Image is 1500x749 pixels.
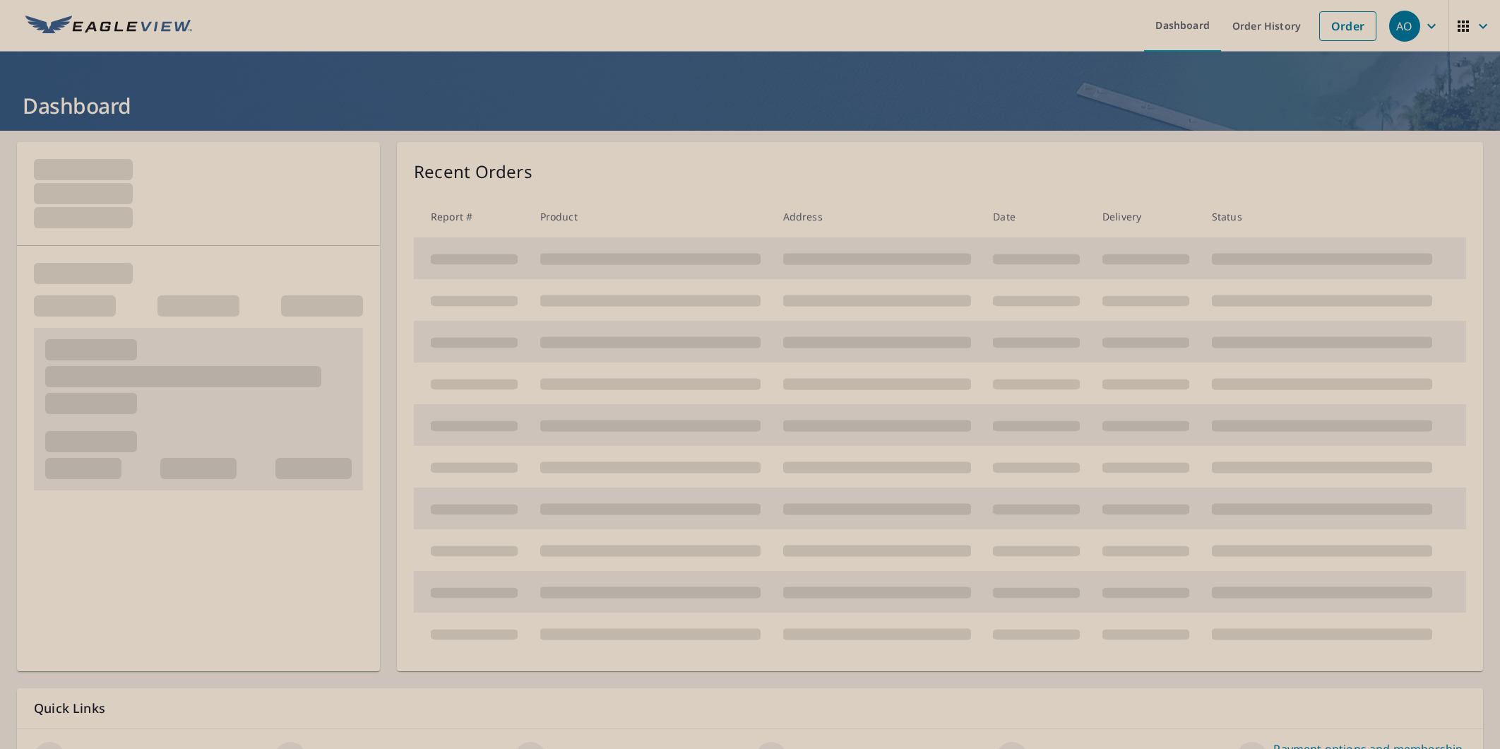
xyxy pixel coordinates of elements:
h1: Dashboard [17,91,1483,120]
th: Status [1201,196,1444,237]
p: Recent Orders [414,159,532,184]
th: Delivery [1091,196,1201,237]
th: Product [529,196,772,237]
th: Date [982,196,1091,237]
p: Quick Links [34,700,1466,717]
th: Address [772,196,982,237]
img: EV Logo [25,16,192,37]
div: AO [1389,11,1420,42]
a: Order [1319,11,1376,41]
th: Report # [414,196,529,237]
